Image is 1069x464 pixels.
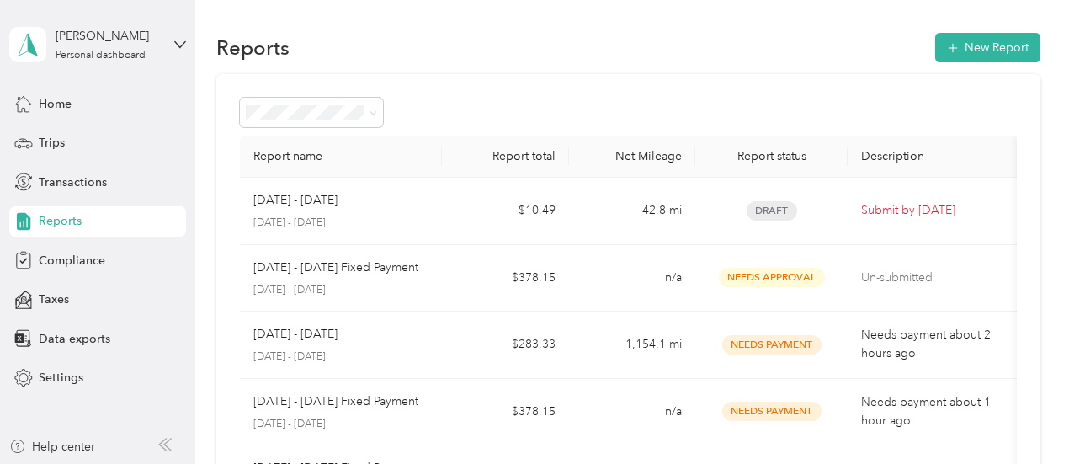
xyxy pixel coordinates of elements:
td: 1,154.1 mi [569,312,695,379]
th: Report name [240,136,443,178]
span: Data exports [39,330,110,348]
p: [DATE] - [DATE] Fixed Payment [253,392,418,411]
iframe: Everlance-gr Chat Button Frame [975,370,1069,464]
p: [DATE] - [DATE] [253,417,429,432]
span: Compliance [39,252,105,269]
th: Report total [442,136,568,178]
td: 42.8 mi [569,178,695,245]
p: [DATE] - [DATE] [253,216,429,231]
p: Un-submitted [861,269,1003,287]
h1: Reports [216,39,290,56]
span: Needs Approval [719,268,825,287]
p: [DATE] - [DATE] [253,349,429,365]
td: n/a [569,245,695,312]
td: $10.49 [442,178,568,245]
div: [PERSON_NAME] [56,27,161,45]
td: $283.33 [442,312,568,379]
span: Reports [39,212,82,230]
p: [DATE] - [DATE] [253,191,338,210]
p: [DATE] - [DATE] [253,325,338,344]
span: Transactions [39,173,107,191]
span: Needs Payment [722,335,822,355]
p: Submit by [DATE] [861,201,1003,220]
td: n/a [569,379,695,446]
span: Draft [747,201,797,221]
div: Personal dashboard [56,51,146,61]
span: Needs Payment [722,402,822,421]
button: New Report [935,33,1040,62]
button: Help center [9,438,95,456]
th: Net Mileage [569,136,695,178]
p: Needs payment about 2 hours ago [861,326,1003,363]
td: $378.15 [442,245,568,312]
span: Home [39,95,72,113]
span: Settings [39,369,83,387]
p: Needs payment about 1 hour ago [861,393,1003,430]
div: Report status [709,149,834,163]
p: [DATE] - [DATE] Fixed Payment [253,259,418,277]
span: Taxes [39,291,69,308]
th: Description [848,136,1017,178]
td: $378.15 [442,379,568,446]
p: [DATE] - [DATE] [253,283,429,298]
span: Trips [39,134,65,152]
